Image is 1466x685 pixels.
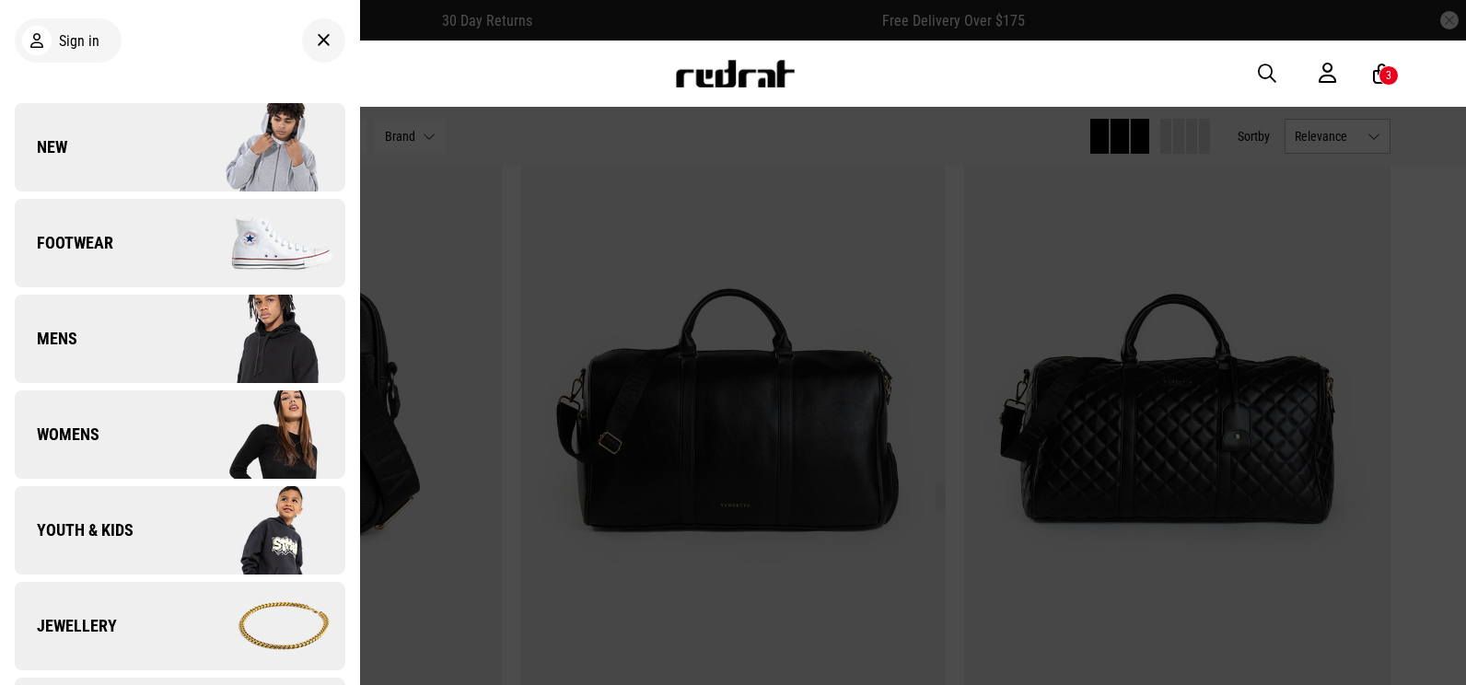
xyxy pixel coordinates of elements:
[59,32,99,50] span: Sign in
[1373,64,1390,84] a: 3
[180,580,344,672] img: Company
[674,60,796,87] img: Redrat logo
[180,293,344,385] img: Company
[180,197,344,289] img: Company
[15,390,345,479] a: Womens Company
[15,519,134,541] span: Youth & Kids
[15,582,345,670] a: Jewellery Company
[15,486,345,575] a: Youth & Kids Company
[15,103,345,192] a: New Company
[15,7,70,63] button: Open LiveChat chat widget
[15,136,67,158] span: New
[15,295,345,383] a: Mens Company
[180,101,344,193] img: Company
[15,199,345,287] a: Footwear Company
[180,389,344,481] img: Company
[15,424,99,446] span: Womens
[1386,69,1391,82] div: 3
[180,484,344,576] img: Company
[15,232,113,254] span: Footwear
[15,615,117,637] span: Jewellery
[15,328,77,350] span: Mens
